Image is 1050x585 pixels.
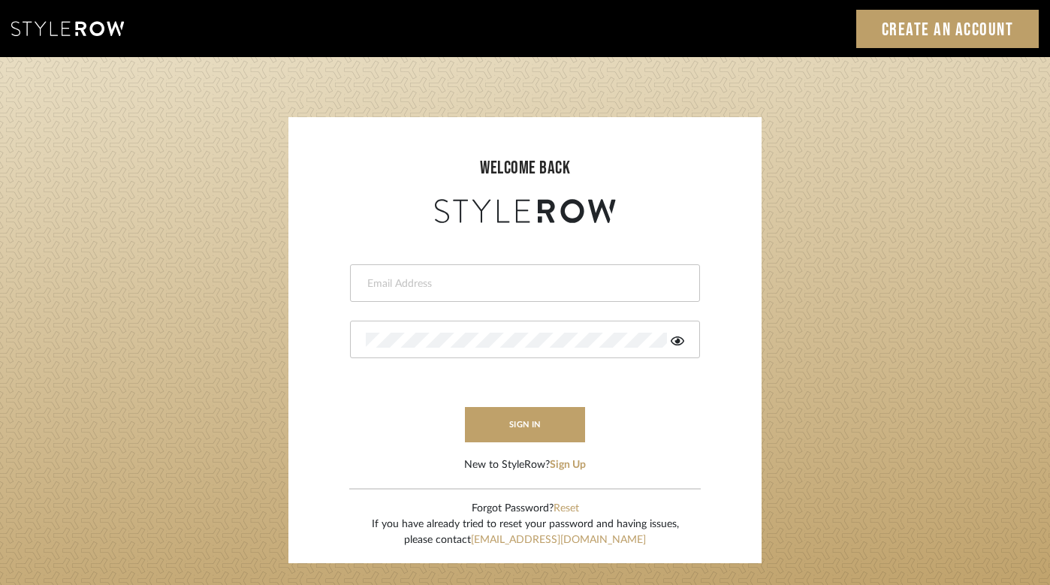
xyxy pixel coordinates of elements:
button: sign in [465,407,585,442]
div: Forgot Password? [372,501,679,517]
a: Create an Account [856,10,1039,48]
a: [EMAIL_ADDRESS][DOMAIN_NAME] [471,535,646,545]
div: New to StyleRow? [464,457,586,473]
button: Sign Up [550,457,586,473]
div: If you have already tried to reset your password and having issues, please contact [372,517,679,548]
button: Reset [554,501,579,517]
div: welcome back [303,155,747,182]
input: Email Address [366,276,680,291]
